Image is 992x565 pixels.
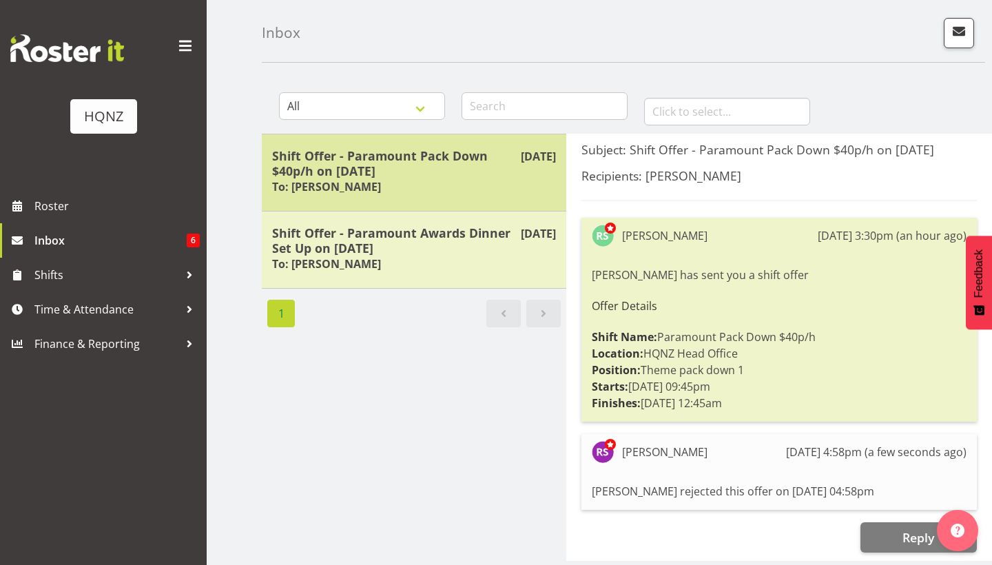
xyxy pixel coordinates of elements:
[644,98,810,125] input: Click to select...
[34,299,179,320] span: Time & Attendance
[902,529,934,546] span: Reply
[592,346,643,361] strong: Location:
[622,227,707,244] div: [PERSON_NAME]
[592,480,967,503] div: [PERSON_NAME] rejected this offer on [DATE] 04:58pm
[187,234,200,247] span: 6
[622,444,707,460] div: [PERSON_NAME]
[34,230,187,251] span: Inbox
[262,25,300,41] h4: Inbox
[592,379,628,394] strong: Starts:
[592,395,641,411] strong: Finishes:
[521,148,556,165] p: [DATE]
[272,148,556,178] h5: Shift Offer - Paramount Pack Down $40p/h on [DATE]
[592,300,967,312] h6: Offer Details
[34,333,179,354] span: Finance & Reporting
[951,524,964,537] img: help-xxl-2.png
[462,92,628,120] input: Search
[818,227,967,244] div: [DATE] 3:30pm (an hour ago)
[592,263,967,415] div: [PERSON_NAME] has sent you a shift offer Paramount Pack Down $40p/h HQNZ Head Office Theme pack d...
[34,265,179,285] span: Shifts
[34,196,200,216] span: Roster
[10,34,124,62] img: Rosterit website logo
[860,522,977,553] button: Reply
[592,329,657,345] strong: Shift Name:
[486,300,521,327] a: Previous page
[84,106,123,127] div: HQNZ
[786,444,967,460] div: [DATE] 4:58pm (a few seconds ago)
[272,225,556,256] h5: Shift Offer - Paramount Awards Dinner Set Up on [DATE]
[581,142,977,157] h5: Subject: Shift Offer - Paramount Pack Down $40p/h on [DATE]
[592,441,614,463] img: rebecca-shaw5948.jpg
[592,362,641,378] strong: Position:
[592,225,614,247] img: rachael-simpson131.jpg
[581,168,977,183] h5: Recipients: [PERSON_NAME]
[521,225,556,242] p: [DATE]
[272,180,381,194] h6: To: [PERSON_NAME]
[526,300,561,327] a: Next page
[973,249,985,298] span: Feedback
[272,257,381,271] h6: To: [PERSON_NAME]
[966,236,992,329] button: Feedback - Show survey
